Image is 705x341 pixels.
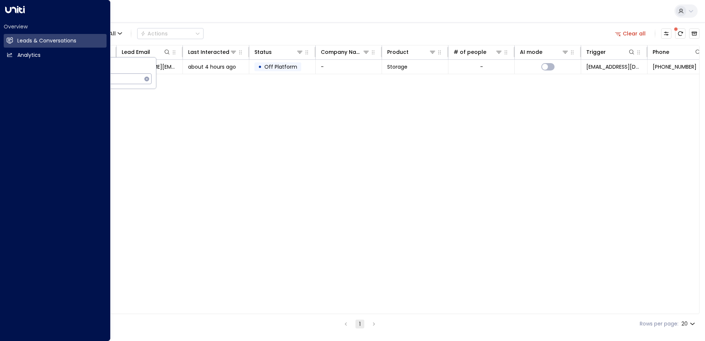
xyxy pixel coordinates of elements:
div: Actions [140,30,168,37]
label: Rows per page: [640,320,678,328]
div: Product [387,48,409,56]
div: Company Name [321,48,362,56]
span: Storage [387,63,407,70]
div: # of people [454,48,486,56]
div: Trigger [586,48,635,56]
h2: Leads & Conversations [17,37,76,45]
button: page 1 [355,320,364,328]
div: Product [387,48,436,56]
div: Company Name [321,48,370,56]
h2: Overview [4,23,107,30]
div: Phone [653,48,669,56]
div: # of people [454,48,503,56]
span: There are new threads available. Refresh the grid to view the latest updates. [675,28,685,39]
button: Archived Leads [689,28,699,39]
div: AI mode [520,48,569,56]
a: Analytics [4,48,107,62]
h2: Analytics [17,51,41,59]
div: Lead Email [122,48,171,56]
div: Trigger [586,48,606,56]
button: Clear all [612,28,649,39]
div: AI mode [520,48,542,56]
div: • [258,61,262,73]
div: 20 [681,318,697,329]
div: Status [254,48,272,56]
div: Status [254,48,303,56]
div: Button group with a nested menu [137,28,204,39]
button: Customize [661,28,671,39]
div: Last Interacted [188,48,229,56]
div: Phone [653,48,702,56]
td: - [316,60,382,74]
span: Off Platform [264,63,297,70]
button: Actions [137,28,204,39]
div: - [480,63,483,70]
a: Leads & Conversations [4,34,107,48]
span: leads@space-station.co.uk [586,63,642,70]
span: about 4 hours ago [188,63,236,70]
div: Lead Email [122,48,150,56]
span: All [109,31,116,37]
div: Last Interacted [188,48,237,56]
span: +447359858228 [653,63,697,70]
nav: pagination navigation [341,319,379,328]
